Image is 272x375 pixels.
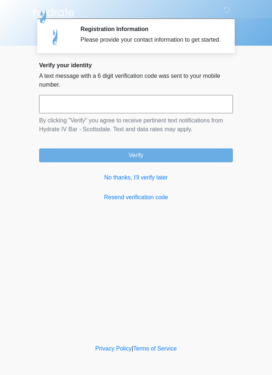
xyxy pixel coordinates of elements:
button: Verify [39,148,233,162]
a: Terms of Service [133,345,177,352]
h2: Verify your identity [39,62,233,69]
a: No thanks, I'll verify later [39,173,233,182]
a: Resend verification code [39,193,233,202]
div: Please provide your contact information to get started. [80,35,222,44]
a: | [132,345,133,352]
a: Privacy Policy [95,345,132,352]
p: A text message with a 6 digit verification code was sent to your mobile number. [39,72,233,89]
img: Hydrate IV Bar - Scottsdale Logo [32,5,76,24]
p: By clicking "Verify" you agree to receive pertinent text notifications from Hydrate IV Bar - Scot... [39,116,233,134]
img: Agent Avatar [45,26,67,48]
